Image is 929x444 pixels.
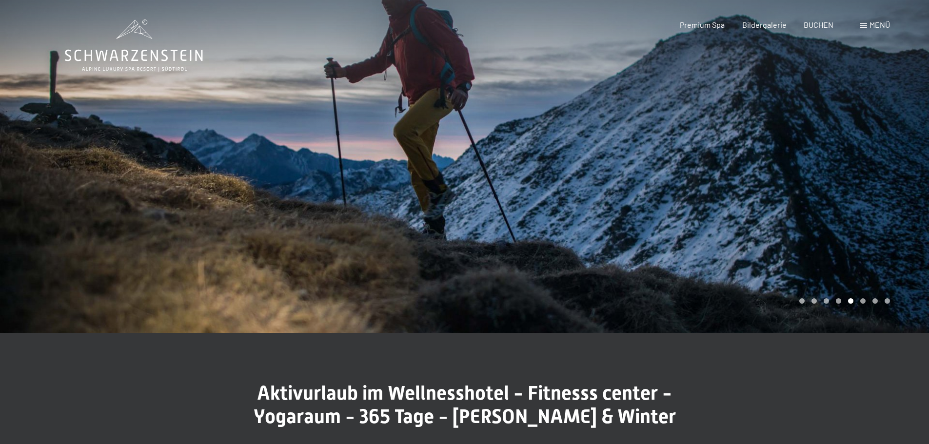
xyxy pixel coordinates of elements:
div: Carousel Page 4 [836,298,841,304]
div: Carousel Page 3 [824,298,829,304]
span: Menü [870,20,890,29]
div: Carousel Page 7 [872,298,878,304]
a: BUCHEN [804,20,833,29]
span: Aktivurlaub im Wellnesshotel - Fitnesss center - Yogaraum - 365 Tage - [PERSON_NAME] & Winter [254,382,676,428]
a: Bildergalerie [742,20,787,29]
div: Carousel Page 2 [811,298,817,304]
div: Carousel Pagination [796,298,890,304]
div: Carousel Page 1 [799,298,805,304]
div: Carousel Page 5 (Current Slide) [848,298,853,304]
div: Carousel Page 8 [885,298,890,304]
div: Carousel Page 6 [860,298,866,304]
a: Premium Spa [680,20,725,29]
